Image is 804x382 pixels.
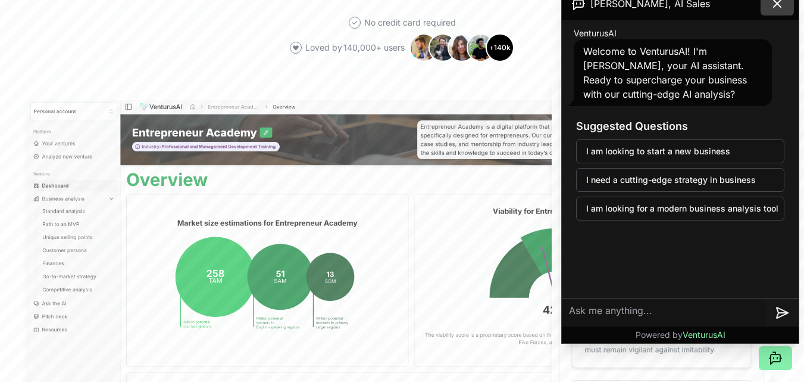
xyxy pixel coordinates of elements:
[409,33,438,62] img: Avatar 1
[576,139,784,163] button: I am looking to start a new business
[636,329,725,341] p: Powered by
[576,197,784,220] button: I am looking for a modern business analysis tool
[448,33,476,62] img: Avatar 3
[574,27,617,39] span: VenturusAI
[576,118,784,135] h3: Suggested Questions
[428,33,457,62] img: Avatar 2
[576,168,784,192] button: I need a cutting-edge strategy in business
[583,45,747,100] span: Welcome to VenturusAI! I'm [PERSON_NAME], your AI assistant. Ready to supercharge your business w...
[467,33,495,62] img: Avatar 4
[683,330,725,340] span: VenturusAI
